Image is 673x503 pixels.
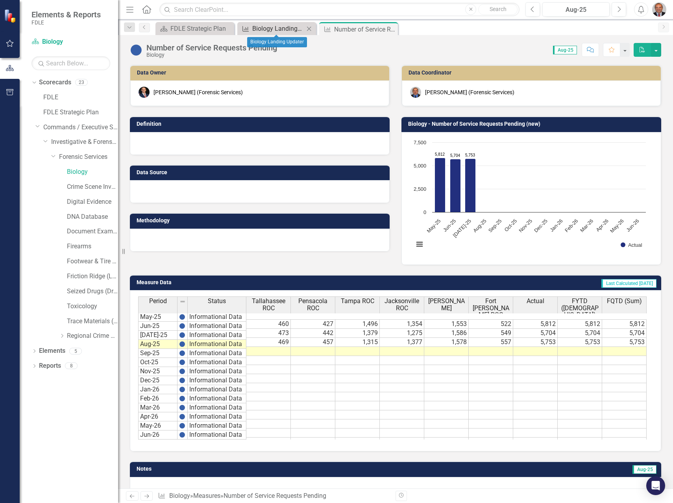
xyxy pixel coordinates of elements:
a: Reports [39,361,61,371]
div: Biology Landing Updater [252,24,304,34]
text: [DATE]-25 [452,218,472,238]
img: Chris Carney [652,2,666,17]
text: 0 [423,209,426,215]
div: Number of Service Requests Pending [334,24,396,34]
td: Oct-25 [138,358,177,367]
td: Informational Data [188,322,246,331]
path: Jun-25, 5,704. Actual. [450,159,461,212]
img: BgCOk07PiH71IgAAAABJRU5ErkJggg== [179,423,185,429]
small: FDLE [31,19,101,26]
td: 1,578 [424,338,469,347]
a: FDLE Strategic Plan [43,108,118,117]
span: FYTD ([DEMOGRAPHIC_DATA]) [559,298,600,319]
td: 427 [291,319,335,329]
span: Elements & Reports [31,10,101,19]
text: 5,753 [465,153,475,157]
img: BgCOk07PiH71IgAAAABJRU5ErkJggg== [179,332,185,338]
div: Biology Landing Updater [247,37,307,47]
td: Jun-25 [138,322,177,331]
text: May-25 [426,218,442,234]
img: Jason Bundy [139,87,150,98]
a: Commands / Executive Support Branch [43,123,118,132]
td: May-25 [138,312,177,322]
span: [PERSON_NAME] [426,298,467,311]
td: 457 [291,338,335,347]
div: 5 [69,348,82,354]
td: 549 [469,329,513,338]
td: Informational Data [188,312,246,322]
a: Biology [169,492,190,499]
td: 1,354 [380,319,424,329]
td: Dec-25 [138,376,177,385]
span: Aug-25 [632,465,656,474]
td: Feb-26 [138,394,177,403]
text: Jun-25 [442,218,457,233]
td: Informational Data [188,367,246,376]
div: Aug-25 [545,5,607,15]
span: Tampa ROC [341,298,374,305]
h3: Data Coordinator [409,70,657,76]
text: 5,812 [435,152,445,156]
td: Jan-26 [138,385,177,394]
td: 442 [291,329,335,338]
span: Actual [527,298,544,305]
td: 5,812 [602,319,647,329]
td: 5,753 [513,338,558,347]
td: 1,553 [424,319,469,329]
td: 469 [246,338,291,347]
text: 2,500 [414,186,426,192]
td: Aug-25 [138,340,177,349]
td: Informational Data [188,394,246,403]
td: May-26 [138,421,177,430]
a: Regional Crime Labs [67,332,118,341]
div: 23 [75,79,88,86]
a: Scorecards [39,78,71,87]
a: DNA Database [67,212,118,222]
text: Mar-26 [579,218,594,233]
div: » » [158,492,390,501]
h3: Data Owner [137,70,385,76]
img: BgCOk07PiH71IgAAAABJRU5ErkJggg== [179,404,185,411]
img: BgCOk07PiH71IgAAAABJRU5ErkJggg== [179,414,185,420]
td: Informational Data [188,331,246,340]
h3: Methodology [137,218,386,224]
img: BgCOk07PiH71IgAAAABJRU5ErkJggg== [179,350,185,356]
div: Biology [146,52,277,58]
a: Digital Evidence [67,197,118,207]
button: View chart menu, Chart [414,239,425,250]
td: 5,753 [558,338,602,347]
text: 7,500 [414,140,426,145]
img: 8DAGhfEEPCf229AAAAAElFTkSuQmCC [179,298,186,305]
td: Jun-26 [138,430,177,440]
span: Status [208,298,226,305]
text: Dec-25 [533,218,549,233]
td: 5,704 [513,329,558,338]
path: May-25, 5,812. Actual. [435,158,446,212]
td: Nov-25 [138,367,177,376]
td: Informational Data [188,403,246,412]
span: Pensacola ROC [292,298,333,311]
td: 1,379 [335,329,380,338]
a: Friction Ridge (Latent Prints) [67,272,118,281]
span: Search [490,6,507,12]
span: Period [149,298,167,305]
div: FDLE Strategic Plan [170,24,232,34]
a: FDLE [43,93,118,102]
img: BgCOk07PiH71IgAAAABJRU5ErkJggg== [179,368,185,374]
img: BgCOk07PiH71IgAAAABJRU5ErkJggg== [179,395,185,402]
td: 5,753 [602,338,647,347]
text: Oct-25 [503,218,518,233]
a: Forensic Services [59,153,118,162]
td: Informational Data [188,340,246,349]
td: 557 [469,338,513,347]
a: Biology [67,168,118,177]
a: Crime Scene Investigation [67,183,118,192]
span: Tallahassee ROC [248,298,289,311]
svg: Interactive chart [410,138,650,257]
img: BgCOk07PiH71IgAAAABJRU5ErkJggg== [179,432,185,438]
h3: Data Source [137,170,386,175]
div: Open Intercom Messenger [646,476,665,495]
td: Informational Data [188,349,246,358]
span: Jacksonville ROC [381,298,422,311]
button: Search [478,4,518,15]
